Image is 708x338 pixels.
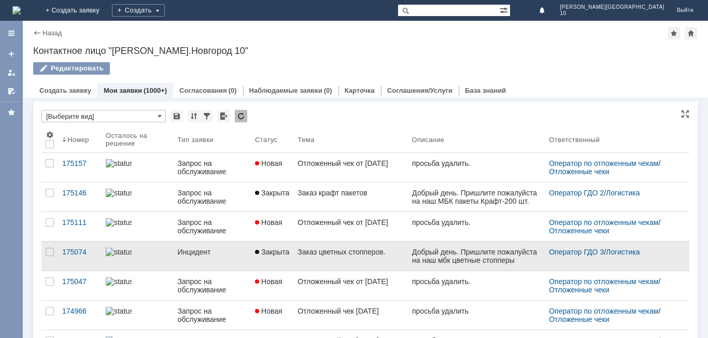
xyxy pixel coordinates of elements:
[298,189,403,197] div: Заказ крафт пакетов
[298,248,403,256] div: Заказ цветных стопперов.
[178,136,214,144] div: Тип заявки
[12,6,21,15] a: Перейти на домашнюю страницу
[3,64,20,81] a: Мои заявки
[106,159,132,167] img: statusbar-100 (1).png
[685,27,697,39] div: Сделать домашней страницей
[251,212,293,241] a: Новая
[549,167,609,176] a: Отложенные чеки
[58,301,102,330] a: 174966
[58,153,102,182] a: 175157
[178,307,247,323] div: Запрос на обслуживание
[62,159,97,167] div: 175157
[560,4,664,10] span: [PERSON_NAME][GEOGRAPHIC_DATA]
[251,301,293,330] a: Новая
[255,159,282,167] span: Новая
[178,277,247,294] div: Запрос на обслуживание
[218,110,230,122] div: Экспорт списка
[43,29,62,37] a: Назад
[255,248,289,256] span: Закрыта
[58,212,102,241] a: 175111
[298,136,314,144] div: Тема
[106,132,161,147] div: Осталось на решение
[251,153,293,182] a: Новая
[606,189,640,197] a: Логистика
[62,307,97,315] div: 174966
[178,248,247,256] div: Инцидент
[668,27,680,39] div: Добавить в избранное
[33,46,698,56] div: Контактное лицо "[PERSON_NAME].Новгород 10"
[229,87,237,94] div: (0)
[298,218,403,227] div: Отложенный чек от [DATE]
[201,110,213,122] div: Фильтрация...
[293,242,407,271] a: Заказ цветных стопперов.
[293,301,407,330] a: Отложенный чек [DATE]
[249,87,322,94] a: Наблюдаемые заявки
[102,182,174,212] a: statusbar-100 (1).png
[251,126,293,153] th: Статус
[549,315,609,323] a: Отложенные чеки
[324,87,332,94] div: (0)
[58,126,102,153] th: Номер
[178,159,247,176] div: Запрос на обслуживание
[58,182,102,212] a: 175146
[412,136,445,144] div: Описание
[104,87,142,94] a: Мои заявки
[106,189,132,197] img: statusbar-100 (1).png
[178,218,247,235] div: Запрос на обслуживание
[62,189,97,197] div: 175146
[144,87,167,94] div: (1000+)
[549,248,604,256] a: Оператор ГДО 3
[174,182,251,212] a: Запрос на обслуживание
[255,136,277,144] div: Статус
[178,189,247,205] div: Запрос на обслуживание
[549,189,677,197] div: /
[179,87,227,94] a: Согласования
[46,131,54,139] span: Настройки
[171,110,183,122] div: Сохранить вид
[560,10,664,17] span: 10
[293,153,407,182] a: Отложенный чек от [DATE]
[549,218,658,227] a: Оператор по отложенным чекам
[58,271,102,300] a: 175047
[549,227,609,235] a: Отложенные чеки
[298,277,403,286] div: Отложенный чек от [DATE]
[549,277,677,294] div: /
[106,277,132,286] img: statusbar-100 (1).png
[549,159,658,167] a: Оператор по отложенным чекам
[681,110,689,118] div: На всю страницу
[106,218,132,227] img: statusbar-100 (1).png
[549,189,604,197] a: Оператор ГДО 2
[549,136,600,144] div: Ответственный
[102,126,174,153] th: Осталось на решение
[255,218,282,227] span: Новая
[102,153,174,182] a: statusbar-100 (1).png
[255,277,282,286] span: Новая
[188,110,200,122] div: Сортировка...
[67,136,89,144] div: Номер
[174,242,251,271] a: Инцидент
[102,242,174,271] a: statusbar-100 (1).png
[174,153,251,182] a: Запрос на обслуживание
[251,182,293,212] a: Закрыта
[606,248,640,256] a: Логистика
[255,189,289,197] span: Закрыта
[62,277,97,286] div: 175047
[293,271,407,300] a: Отложенный чек от [DATE]
[12,6,21,15] img: logo
[255,307,282,315] span: Новая
[500,5,510,15] span: Расширенный поиск
[298,307,403,315] div: Отложенный чек [DATE]
[549,159,677,176] div: /
[293,212,407,241] a: Отложенный чек от [DATE]
[102,301,174,330] a: statusbar-100 (1).png
[3,46,20,62] a: Создать заявку
[3,83,20,100] a: Мои согласования
[251,271,293,300] a: Новая
[293,182,407,212] a: Заказ крафт пакетов
[102,212,174,241] a: statusbar-100 (1).png
[251,242,293,271] a: Закрыта
[549,277,658,286] a: Оператор по отложенным чекам
[39,87,91,94] a: Создать заявку
[174,271,251,300] a: Запрос на обслуживание
[58,242,102,271] a: 175074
